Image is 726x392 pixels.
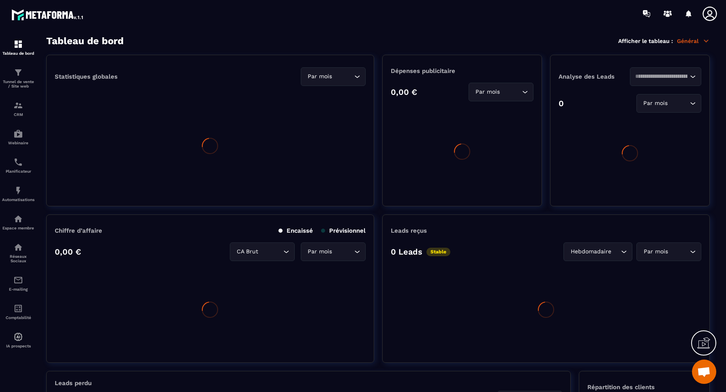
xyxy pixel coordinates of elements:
[2,79,34,88] p: Tunnel de vente / Site web
[260,247,281,256] input: Search for option
[2,226,34,230] p: Espace membre
[2,123,34,151] a: automationsautomationsWebinaire
[391,227,427,234] p: Leads reçus
[391,87,417,97] p: 0,00 €
[630,67,701,86] div: Search for option
[13,275,23,285] img: email
[55,379,92,387] p: Leads perdu
[618,38,673,44] p: Afficher le tableau :
[2,94,34,123] a: formationformationCRM
[2,315,34,320] p: Comptabilité
[2,208,34,236] a: automationsautomationsEspace membre
[559,73,630,80] p: Analyse des Leads
[301,242,366,261] div: Search for option
[677,37,710,45] p: Général
[2,236,34,269] a: social-networksocial-networkRéseaux Sociaux
[670,99,688,108] input: Search for option
[563,242,632,261] div: Search for option
[391,67,533,75] p: Dépenses publicitaire
[278,227,313,234] p: Encaissé
[635,72,688,81] input: Search for option
[559,99,564,108] p: 0
[692,360,716,384] a: Ouvrir le chat
[306,247,334,256] span: Par mois
[391,247,422,257] p: 0 Leads
[613,247,619,256] input: Search for option
[13,186,23,195] img: automations
[469,83,533,101] div: Search for option
[474,88,502,96] span: Par mois
[2,169,34,174] p: Planificateur
[2,269,34,298] a: emailemailE-mailing
[569,247,613,256] span: Hebdomadaire
[2,112,34,117] p: CRM
[306,72,334,81] span: Par mois
[2,62,34,94] a: formationformationTunnel de vente / Site web
[13,101,23,110] img: formation
[502,88,520,96] input: Search for option
[2,51,34,56] p: Tableau de bord
[13,242,23,252] img: social-network
[642,99,670,108] span: Par mois
[2,298,34,326] a: accountantaccountantComptabilité
[230,242,295,261] div: Search for option
[636,242,701,261] div: Search for option
[2,254,34,263] p: Réseaux Sociaux
[55,247,81,257] p: 0,00 €
[301,67,366,86] div: Search for option
[426,248,450,256] p: Stable
[46,35,124,47] h3: Tableau de bord
[235,247,260,256] span: CA Brut
[13,214,23,224] img: automations
[334,247,352,256] input: Search for option
[11,7,84,22] img: logo
[13,68,23,77] img: formation
[670,247,688,256] input: Search for option
[13,129,23,139] img: automations
[642,247,670,256] span: Par mois
[2,287,34,291] p: E-mailing
[334,72,352,81] input: Search for option
[2,344,34,348] p: IA prospects
[587,383,701,391] p: Répartition des clients
[13,332,23,342] img: automations
[2,141,34,145] p: Webinaire
[13,304,23,313] img: accountant
[55,227,102,234] p: Chiffre d’affaire
[321,227,366,234] p: Prévisionnel
[55,73,118,80] p: Statistiques globales
[13,39,23,49] img: formation
[2,33,34,62] a: formationformationTableau de bord
[2,151,34,180] a: schedulerschedulerPlanificateur
[636,94,701,113] div: Search for option
[2,197,34,202] p: Automatisations
[13,157,23,167] img: scheduler
[2,180,34,208] a: automationsautomationsAutomatisations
